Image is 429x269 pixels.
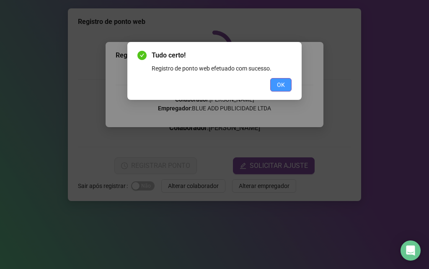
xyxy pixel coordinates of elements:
[137,51,147,60] span: check-circle
[152,64,292,73] div: Registro de ponto web efetuado com sucesso.
[270,78,292,91] button: OK
[401,240,421,261] div: Open Intercom Messenger
[152,50,292,60] span: Tudo certo!
[277,80,285,89] span: OK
